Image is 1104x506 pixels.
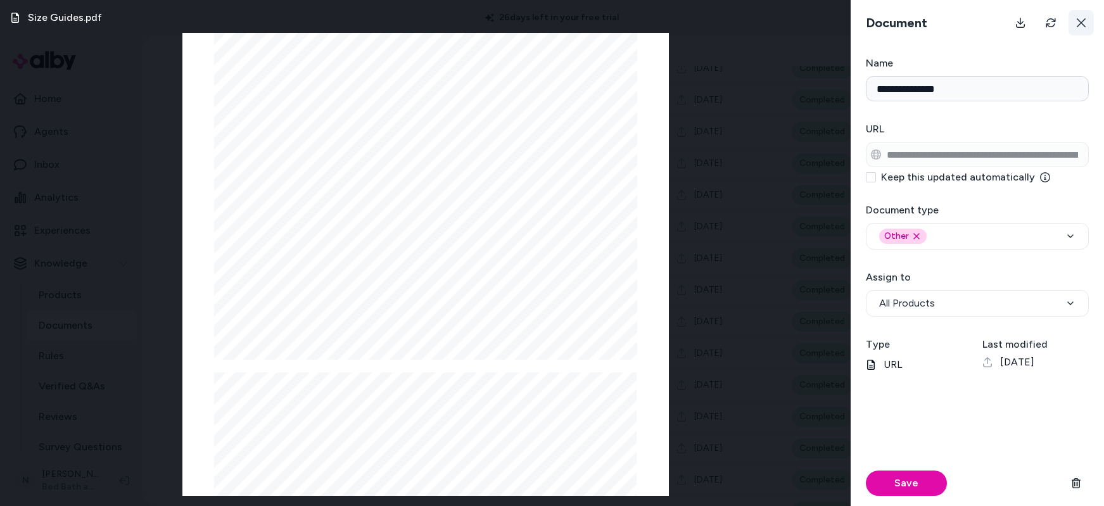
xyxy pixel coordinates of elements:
button: Save [866,471,947,496]
span: All Products [879,296,935,311]
button: Remove other option [911,231,922,241]
div: Other [879,229,927,244]
h3: Last modified [982,337,1089,352]
p: URL [866,357,972,372]
button: Refresh [1038,10,1063,35]
h3: Type [866,337,972,352]
h3: Document [861,14,932,32]
span: [DATE] [1000,355,1034,370]
h3: Document type [866,203,1089,218]
h3: URL [866,122,1089,137]
label: Keep this updated automatically [881,172,1050,182]
h3: Size Guides.pdf [28,10,102,25]
label: Assign to [866,271,911,283]
button: OtherRemove other option [866,223,1089,250]
h3: Name [866,56,1089,71]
